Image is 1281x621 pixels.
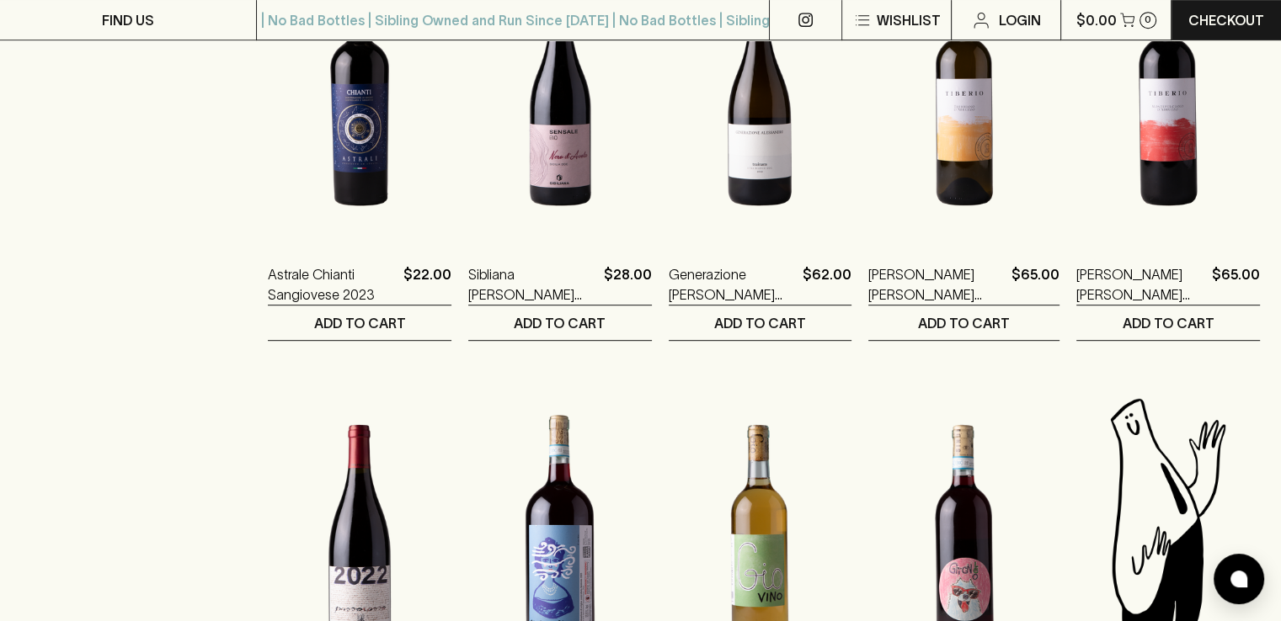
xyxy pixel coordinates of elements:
p: Login [998,10,1040,30]
a: [PERSON_NAME] [PERSON_NAME] 2022 [1076,264,1205,305]
p: $0.00 [1076,10,1117,30]
p: ADD TO CART [714,313,806,333]
a: Generazione [PERSON_NAME] Carricante 2022 [669,264,797,305]
p: $28.00 [604,264,652,305]
p: ADD TO CART [313,313,405,333]
p: $62.00 [803,264,851,305]
a: Astrale Chianti Sangiovese 2023 [268,264,397,305]
p: $65.00 [1212,264,1260,305]
img: bubble-icon [1230,571,1247,587]
button: ADD TO CART [868,305,1059,340]
a: Sibliana [PERSON_NAME] Nero [PERSON_NAME] 2023 [468,264,597,305]
p: ADD TO CART [918,313,1010,333]
p: $65.00 [1011,264,1059,305]
button: ADD TO CART [669,305,852,340]
p: FIND US [102,10,154,30]
p: ADD TO CART [1123,313,1214,333]
p: ADD TO CART [514,313,606,333]
p: 0 [1145,15,1151,24]
a: [PERSON_NAME] [PERSON_NAME] 2023 [868,264,1005,305]
p: Wishlist [876,10,940,30]
button: ADD TO CART [1076,305,1260,340]
button: ADD TO CART [268,305,451,340]
p: $22.00 [403,264,451,305]
button: ADD TO CART [468,305,652,340]
p: Checkout [1188,10,1264,30]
